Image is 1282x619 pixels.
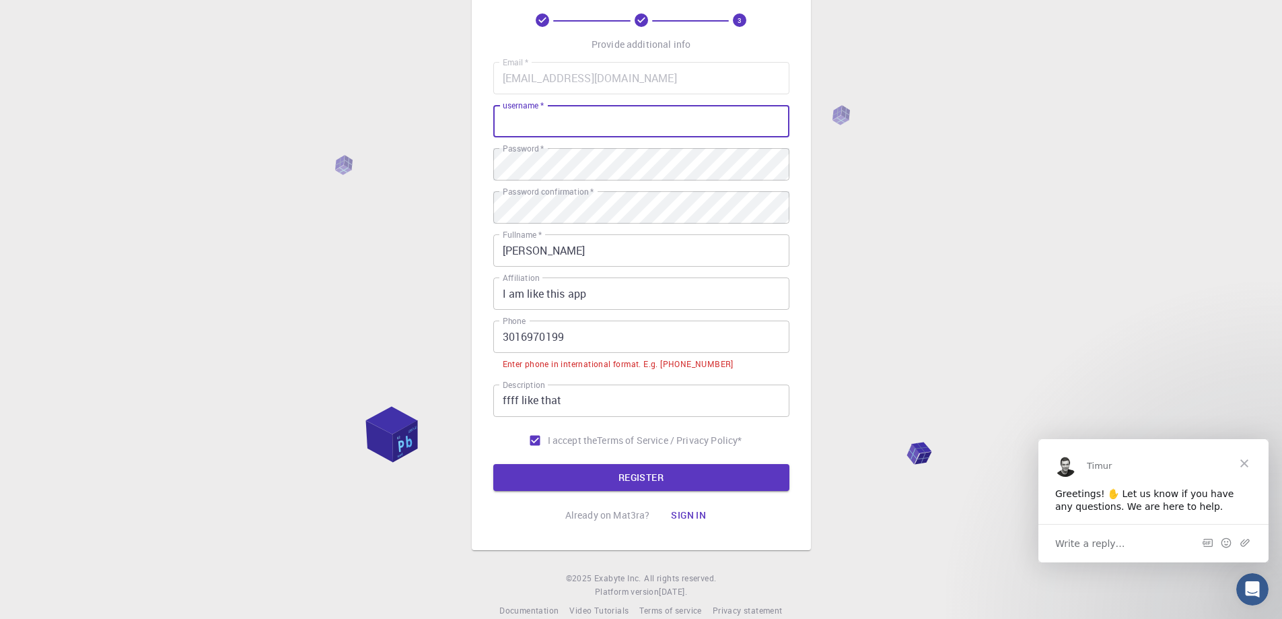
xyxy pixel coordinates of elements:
a: Video Tutorials [569,604,629,618]
label: Fullname [503,229,542,240]
span: [DATE] . [659,586,687,597]
a: Terms of Service / Privacy Policy* [597,434,742,447]
span: Documentation [499,605,559,616]
button: REGISTER [493,464,789,491]
span: Platform version [595,585,659,599]
a: Documentation [499,604,559,618]
div: Enter phone in international format. E.g. [PHONE_NUMBER] [503,358,734,371]
a: Terms of service [639,604,701,618]
iframe: Intercom live chat message [1038,439,1269,562]
label: Password [503,143,544,154]
p: Terms of Service / Privacy Policy * [597,434,742,447]
p: Already on Mat3ra? [565,509,650,522]
span: All rights reserved. [644,572,716,585]
text: 3 [738,15,742,25]
a: Privacy statement [713,604,783,618]
span: Terms of service [639,605,701,616]
a: Exabyte Inc. [594,572,641,585]
span: Video Tutorials [569,605,629,616]
label: Phone [503,315,526,327]
label: Affiliation [503,272,539,284]
span: Exabyte Inc. [594,573,641,583]
span: © 2025 [566,572,594,585]
iframe: Intercom live chat [1236,573,1269,606]
label: Password confirmation [503,186,594,197]
label: Email [503,57,528,68]
label: username [503,100,544,111]
span: I accept the [548,434,598,447]
span: Privacy statement [713,605,783,616]
a: [DATE]. [659,585,687,599]
p: Provide additional info [592,38,690,51]
label: Description [503,379,545,391]
button: Sign in [660,502,717,529]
